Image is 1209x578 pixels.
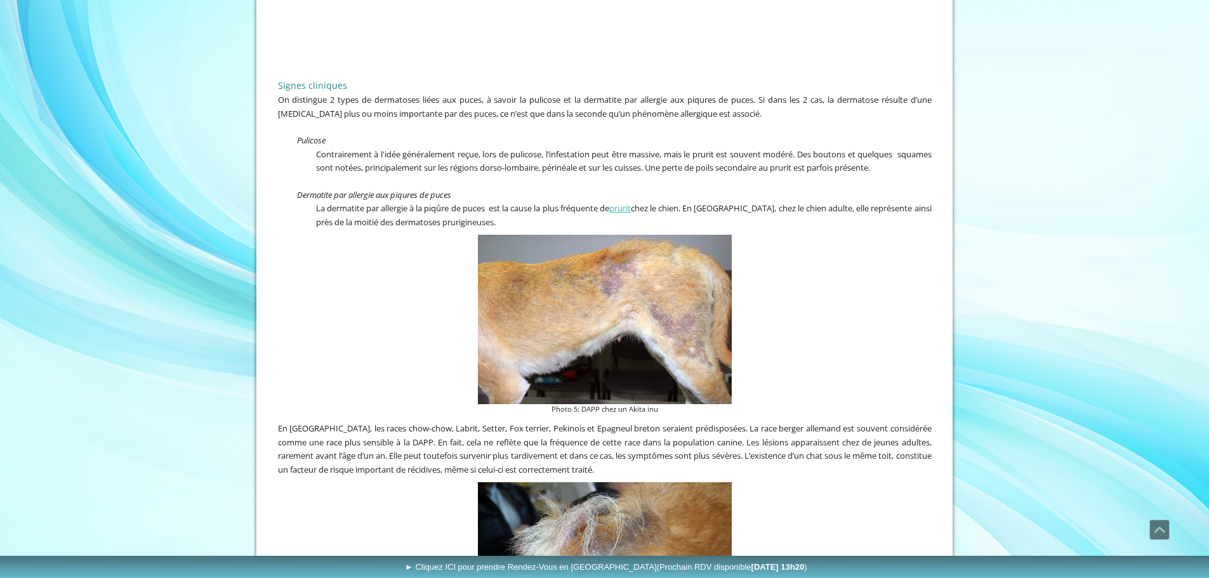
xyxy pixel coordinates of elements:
span: Dermatite par allergie aux piqures de puces [297,189,451,200]
span: Signes cliniques [278,79,347,91]
a: prurit [609,202,631,214]
b: [DATE] 13h20 [751,562,805,572]
span: La dermatite par allergie à la piqûre de puces est la cause la plus fréquente de chez le chien. E... [316,202,932,228]
span: ► Cliquez ICI pour prendre Rendez-Vous en [GEOGRAPHIC_DATA] [405,562,807,572]
a: Défiler vers le haut [1149,520,1170,540]
span: On distingue 2 types de dermatoses liées aux puces, à savoir la pulicose et la dermatite par alle... [278,94,932,119]
span: (Prochain RDV disponible ) [657,562,807,572]
figcaption: Photo 5: DAPP chez un Akita inu [478,404,732,415]
span: Contrairement à l'idée généralement reçue, lors de pulicose, l’infestation peut être massive, mai... [316,148,932,174]
span: En [GEOGRAPHIC_DATA], les races chow-chow, Labrit, Setter, Fox terrier, Pekinois et Epagneul bret... [278,423,932,475]
img: Allergie due à la piqure de la puce chez le chien [478,235,732,404]
span: Défiler vers le haut [1150,520,1169,539]
span: Pulicose [297,135,326,146]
